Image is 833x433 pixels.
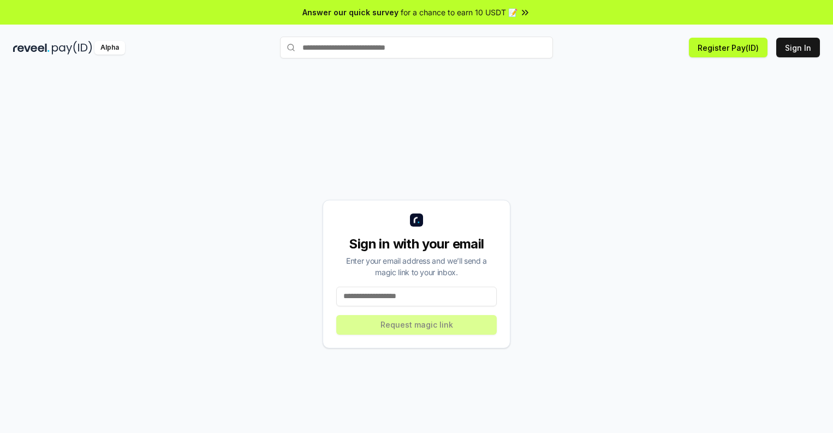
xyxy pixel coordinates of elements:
button: Sign In [776,38,820,57]
img: logo_small [410,213,423,227]
img: reveel_dark [13,41,50,55]
span: for a chance to earn 10 USDT 📝 [401,7,517,18]
span: Answer our quick survey [302,7,398,18]
div: Sign in with your email [336,235,497,253]
img: pay_id [52,41,92,55]
button: Register Pay(ID) [689,38,767,57]
div: Alpha [94,41,125,55]
div: Enter your email address and we’ll send a magic link to your inbox. [336,255,497,278]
